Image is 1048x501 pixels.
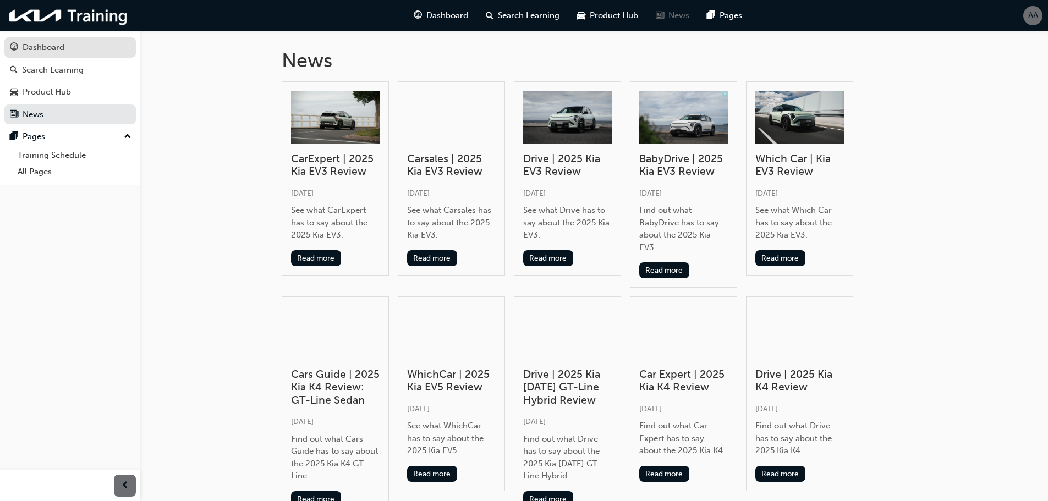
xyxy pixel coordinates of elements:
button: DashboardSearch LearningProduct HubNews [4,35,136,126]
span: Dashboard [426,9,468,22]
a: CarExpert | 2025 Kia EV3 Review[DATE]See what CarExpert has to say about the 2025 Kia EV3.Read more [282,81,389,276]
div: See what WhichCar has to say about the 2025 Kia EV5. [407,420,496,457]
h3: WhichCar | 2025 Kia EV5 Review [407,368,496,394]
a: News [4,104,136,125]
div: Find out what BabyDrive has to say about the 2025 Kia EV3. [639,204,728,254]
h3: Drive | 2025 Kia K4 Review [755,368,844,394]
a: Training Schedule [13,147,136,164]
span: news-icon [656,9,664,23]
button: Read more [523,250,573,266]
span: up-icon [124,130,131,144]
div: See what Carsales has to say about the 2025 Kia EV3. [407,204,496,241]
span: Search Learning [498,9,559,22]
span: News [668,9,689,22]
span: [DATE] [291,189,314,198]
a: guage-iconDashboard [405,4,477,27]
a: Drive | 2025 Kia K4 Review[DATE]Find out what Drive has to say about the 2025 Kia K4.Read more [746,296,853,491]
a: pages-iconPages [698,4,751,27]
a: search-iconSearch Learning [477,4,568,27]
div: Find out what Car Expert has to say about the 2025 Kia K4 [639,420,728,457]
button: Read more [639,466,689,482]
div: See what Drive has to say about the 2025 Kia EV3. [523,204,612,241]
span: Pages [720,9,742,22]
span: car-icon [577,9,585,23]
button: Read more [407,250,457,266]
div: Find out what Drive has to say about the 2025 Kia [DATE] GT-Line Hybrid. [523,433,612,482]
div: See what CarExpert has to say about the 2025 Kia EV3. [291,204,380,241]
a: Which Car | Kia EV3 Review[DATE]See what Which Car has to say about the 2025 Kia EV3.Read more [746,81,853,276]
h3: Cars Guide | 2025 Kia K4 Review: GT-Line Sedan [291,368,380,406]
button: AA [1023,6,1042,25]
span: AA [1028,9,1038,22]
h3: Carsales | 2025 Kia EV3 Review [407,152,496,178]
div: Product Hub [23,86,71,98]
h3: Which Car | Kia EV3 Review [755,152,844,178]
button: Read more [755,250,805,266]
span: Product Hub [590,9,638,22]
span: [DATE] [523,189,546,198]
button: Pages [4,126,136,147]
div: Pages [23,130,45,143]
button: Read more [639,262,689,278]
a: Dashboard [4,37,136,58]
a: Search Learning [4,60,136,80]
div: Find out what Drive has to say about the 2025 Kia K4. [755,420,844,457]
h3: Car Expert | 2025 Kia K4 Review [639,368,728,394]
a: Car Expert | 2025 Kia K4 Review[DATE]Find out what Car Expert has to say about the 2025 Kia K4Rea... [630,296,737,491]
span: news-icon [10,110,18,120]
a: news-iconNews [647,4,698,27]
button: Read more [755,466,805,482]
span: pages-icon [10,132,18,142]
div: See what Which Car has to say about the 2025 Kia EV3. [755,204,844,241]
span: prev-icon [121,479,129,493]
a: Product Hub [4,82,136,102]
img: kia-training [6,4,132,27]
button: Read more [291,250,341,266]
h3: BabyDrive | 2025 Kia EV3 Review [639,152,728,178]
span: [DATE] [407,189,430,198]
h1: News [282,48,907,73]
span: pages-icon [707,9,715,23]
span: guage-icon [414,9,422,23]
a: All Pages [13,163,136,180]
a: Drive | 2025 Kia EV3 Review[DATE]See what Drive has to say about the 2025 Kia EV3.Read more [514,81,621,276]
span: [DATE] [407,404,430,414]
a: WhichCar | 2025 Kia EV5 Review[DATE]See what WhichCar has to say about the 2025 Kia EV5.Read more [398,296,505,491]
h3: Drive | 2025 Kia [DATE] GT-Line Hybrid Review [523,368,612,406]
h3: Drive | 2025 Kia EV3 Review [523,152,612,178]
a: BabyDrive | 2025 Kia EV3 Review[DATE]Find out what BabyDrive has to say about the 2025 Kia EV3.Re... [630,81,737,288]
span: [DATE] [639,404,662,414]
div: Dashboard [23,41,64,54]
span: [DATE] [755,404,778,414]
span: search-icon [10,65,18,75]
a: Carsales | 2025 Kia EV3 Review[DATE]See what Carsales has to say about the 2025 Kia EV3.Read more [398,81,505,276]
a: car-iconProduct Hub [568,4,647,27]
div: Find out what Cars Guide has to say about the 2025 Kia K4 GT-Line [291,433,380,482]
div: Search Learning [22,64,84,76]
span: [DATE] [291,417,314,426]
span: [DATE] [755,189,778,198]
span: [DATE] [639,189,662,198]
h3: CarExpert | 2025 Kia EV3 Review [291,152,380,178]
span: search-icon [486,9,493,23]
span: [DATE] [523,417,546,426]
span: car-icon [10,87,18,97]
span: guage-icon [10,43,18,53]
button: Read more [407,466,457,482]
